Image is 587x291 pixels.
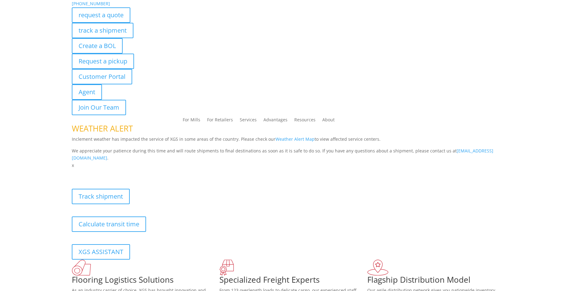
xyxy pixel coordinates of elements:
a: Join Our Team [72,100,126,115]
a: Request a pickup [72,54,134,69]
a: request a quote [72,7,130,23]
a: Services [240,118,257,124]
a: track a shipment [72,23,133,38]
a: Create a BOL [72,38,123,54]
a: Resources [294,118,316,124]
img: xgs-icon-flagship-distribution-model-red [367,260,389,276]
img: xgs-icon-total-supply-chain-intelligence-red [72,260,91,276]
b: Visibility, transparency, and control for your entire supply chain. [72,170,209,176]
h1: Specialized Freight Experts [219,276,367,287]
a: Weather Alert Map [275,136,315,142]
p: x [72,162,516,169]
a: XGS ASSISTANT [72,244,130,260]
p: Inclement weather has impacted the service of XGS in some areas of the country. Please check our ... [72,135,516,147]
a: For Retailers [207,118,233,124]
a: For Mills [183,118,200,124]
h1: Flagship Distribution Model [367,276,515,287]
a: Customer Portal [72,69,132,84]
a: [PHONE_NUMBER] [72,1,110,6]
img: xgs-icon-focused-on-flooring-red [219,260,234,276]
a: Advantages [263,118,287,124]
a: About [322,118,335,124]
a: Calculate transit time [72,216,146,232]
a: Track shipment [72,189,130,204]
p: We appreciate your patience during this time and will route shipments to final destinations as so... [72,147,516,162]
span: WEATHER ALERT [72,123,133,134]
a: Agent [72,84,102,100]
h1: Flooring Logistics Solutions [72,276,220,287]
